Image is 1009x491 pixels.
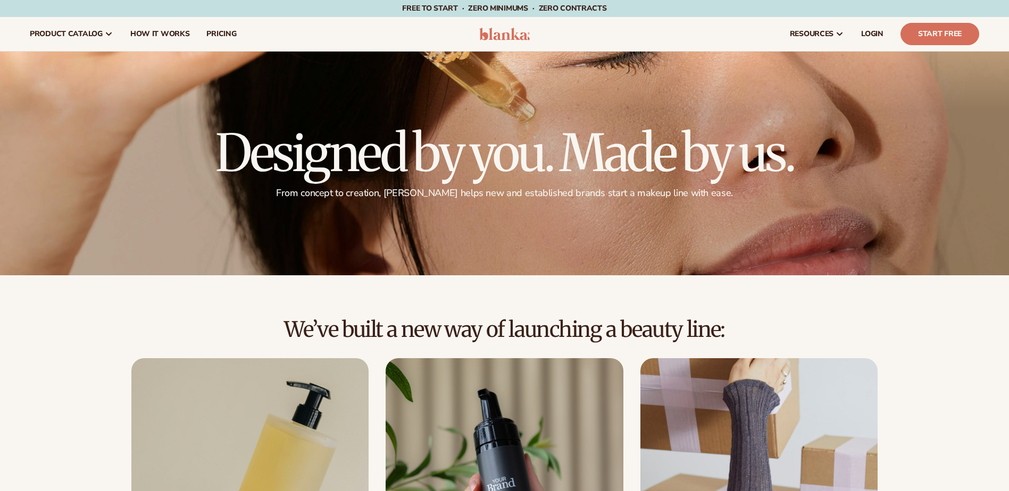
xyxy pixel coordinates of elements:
[130,30,190,38] span: How It Works
[215,187,794,199] p: From concept to creation, [PERSON_NAME] helps new and established brands start a makeup line with...
[21,17,122,51] a: product catalog
[861,30,883,38] span: LOGIN
[853,17,892,51] a: LOGIN
[30,30,103,38] span: product catalog
[790,30,833,38] span: resources
[402,3,606,13] span: Free to start · ZERO minimums · ZERO contracts
[30,318,979,341] h2: We’ve built a new way of launching a beauty line:
[122,17,198,51] a: How It Works
[479,28,530,40] img: logo
[215,128,794,179] h1: Designed by you. Made by us.
[206,30,236,38] span: pricing
[781,17,853,51] a: resources
[198,17,245,51] a: pricing
[900,23,979,45] a: Start Free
